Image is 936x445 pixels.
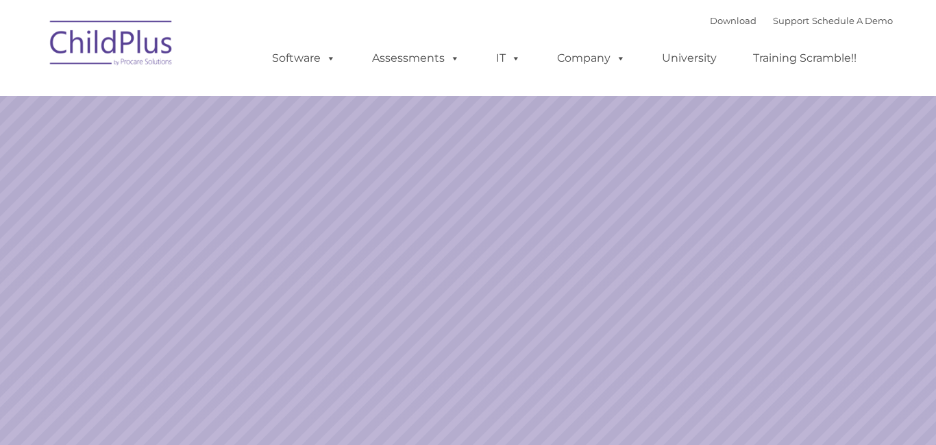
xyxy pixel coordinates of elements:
a: Company [543,45,639,72]
a: Schedule A Demo [812,15,893,26]
font: | [710,15,893,26]
a: Software [258,45,349,72]
a: Assessments [358,45,473,72]
a: IT [482,45,534,72]
a: University [648,45,730,72]
a: Support [773,15,809,26]
a: Download [710,15,756,26]
img: ChildPlus by Procare Solutions [43,11,180,80]
a: Training Scramble!! [739,45,870,72]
